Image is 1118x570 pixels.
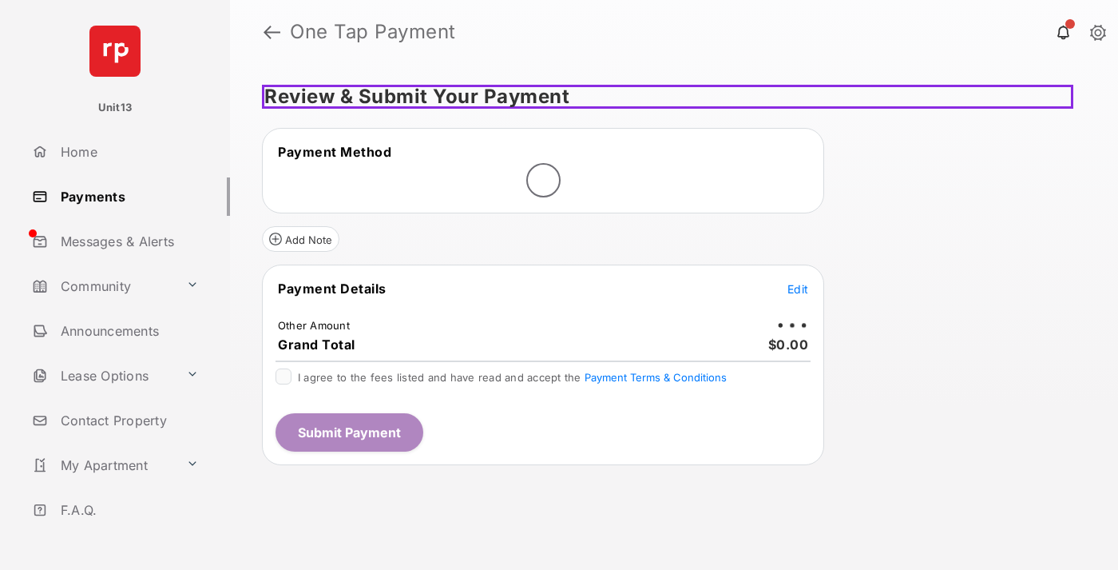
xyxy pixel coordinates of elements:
span: I agree to the fees listed and have read and accept the [298,371,727,384]
span: Grand Total [278,337,355,353]
a: Home [26,133,230,171]
button: Edit [787,281,808,297]
button: I agree to the fees listed and have read and accept the [585,371,727,384]
a: Lease Options [26,357,180,395]
span: Payment Details [278,281,387,297]
a: Community [26,267,180,305]
span: Payment Method [278,144,391,160]
button: Add Note [262,226,339,252]
span: Edit [787,282,808,296]
h5: Review & Submit Your Payment [262,85,1073,109]
a: Contact Property [26,401,230,440]
a: Announcements [26,312,230,350]
td: Other Amount [277,318,351,333]
p: Unit13 [98,100,133,116]
a: My Apartment [26,446,180,484]
a: Messages & Alerts [26,222,230,261]
img: svg+xml;base64,PHN2ZyB4bWxucz0iaHR0cDovL3d3dy53My5vcmcvMjAwMC9zdmciIHdpZHRoPSI2NCIgaGVpZ2h0PSI2NC... [89,26,141,77]
a: Payments [26,177,230,216]
strong: One Tap Payment [290,22,456,42]
span: $0.00 [768,337,809,353]
button: Submit Payment [276,413,423,452]
a: F.A.Q. [26,491,230,529]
